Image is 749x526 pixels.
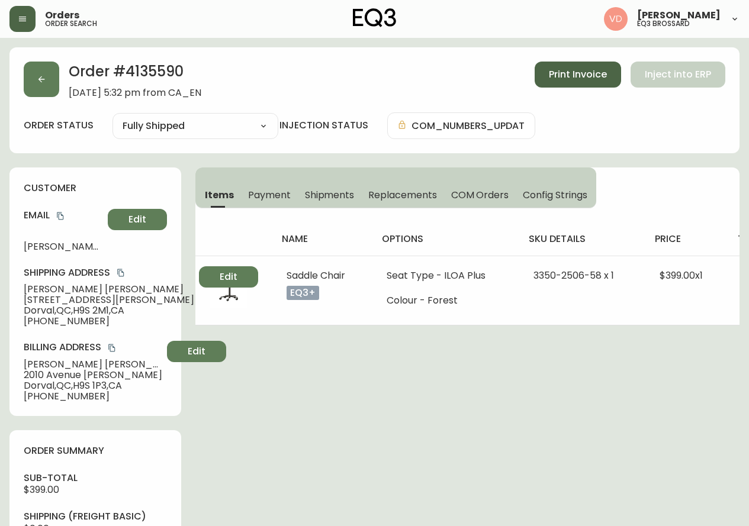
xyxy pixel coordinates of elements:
[210,270,247,308] img: 7cf72672-7064-4c04-97e2-73ec32daabafOptional[branch-saddle-reinforced-green-chair].jpg
[523,189,587,201] span: Config Strings
[24,370,162,380] span: 2010 Avenue [PERSON_NAME]
[24,284,194,295] span: [PERSON_NAME] [PERSON_NAME]
[128,213,146,226] span: Edit
[106,342,118,354] button: copy
[24,483,59,496] span: $399.00
[24,359,162,370] span: [PERSON_NAME] [PERSON_NAME]
[305,189,355,201] span: Shipments
[279,119,368,132] h4: injection status
[24,510,167,523] h4: Shipping ( Freight Basic )
[108,209,167,230] button: Edit
[199,266,258,288] button: Edit
[549,68,607,81] span: Print Invoice
[451,189,509,201] span: COM Orders
[24,391,162,402] span: [PHONE_NUMBER]
[368,189,436,201] span: Replacements
[69,62,201,88] h2: Order # 4135590
[167,341,226,362] button: Edit
[24,209,103,222] h4: Email
[387,270,505,281] li: Seat Type - ILOA Plus
[637,11,721,20] span: [PERSON_NAME]
[533,269,614,282] span: 3350-2506-58 x 1
[387,295,505,306] li: Colour - Forest
[660,269,703,282] span: $399.00 x 1
[36,49,163,81] textarea: Fauteuil Lyla
[535,62,621,88] button: Print Invoice
[24,380,162,391] span: Dorval , QC , H9S 1P3 , CA
[24,305,194,316] span: Dorval , QC , H9S 2M1 , CA
[24,119,94,132] label: order status
[24,316,194,327] span: [PHONE_NUMBER]
[205,189,234,201] span: Items
[382,233,510,246] h4: options
[604,7,628,31] img: 34cbe8de67806989076631741e6a7c6b
[287,286,319,300] p: eq3+
[353,8,397,27] img: logo
[529,233,635,246] h4: sku details
[24,444,167,457] h4: order summary
[220,270,237,283] span: Edit
[637,20,690,27] h5: eq3 brossard
[24,182,167,195] h4: customer
[115,267,127,279] button: copy
[24,472,167,485] h4: sub-total
[188,345,205,358] span: Edit
[248,189,291,201] span: Payment
[24,266,194,279] h4: Shipping Address
[655,233,719,246] h4: price
[45,11,79,20] span: Orders
[54,210,66,222] button: copy
[24,341,162,354] h4: Billing Address
[36,86,163,118] textarea: Blanc [PHONE_NUMBER]
[24,295,194,305] span: [STREET_ADDRESS][PERSON_NAME]
[282,233,364,246] h4: name
[69,88,201,98] span: [DATE] 5:32 pm from CA_EN
[287,269,345,282] span: Saddle Chair
[24,241,103,252] span: [PERSON_NAME][EMAIL_ADDRESS][PERSON_NAME][DOMAIN_NAME]
[45,20,97,27] h5: order search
